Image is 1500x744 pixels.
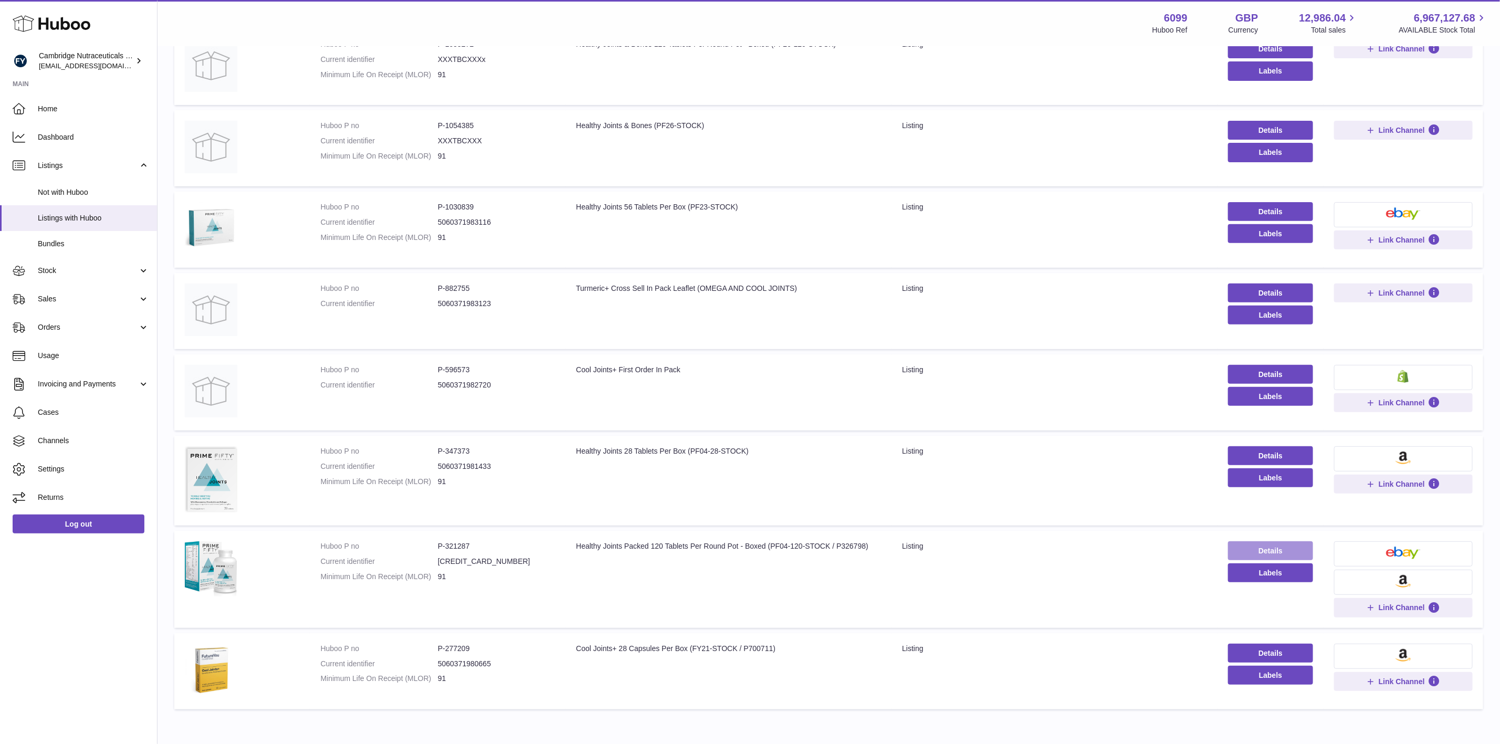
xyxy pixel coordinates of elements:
dd: 5060371981433 [438,462,555,471]
strong: GBP [1235,11,1258,25]
span: Link Channel [1379,398,1425,407]
div: listing [902,644,1207,654]
img: ebay-small.png [1386,547,1421,559]
span: Link Channel [1379,479,1425,489]
div: listing [902,284,1207,294]
a: Details [1228,284,1313,302]
span: 12,986.04 [1299,11,1346,25]
img: Turmeric+ Cross Sell In Pack Leaflet (OMEGA AND COOL JOINTS) [185,284,237,336]
div: Cool Joints+ First Order In Pack [576,365,881,375]
img: Healthy Joints & Bones 120 Tablets Per Round Pot - Boxed (PF26-120-STOCK) [185,39,237,92]
span: Home [38,104,149,114]
span: Settings [38,464,149,474]
dd: XXXTBCXXX [438,136,555,146]
a: Details [1228,121,1313,140]
dd: P-1054385 [438,121,555,131]
button: Labels [1228,468,1313,487]
span: Sales [38,294,138,304]
div: Healthy Joints Packed 120 Tablets Per Round Pot - Boxed (PF04-120-STOCK / P326798) [576,541,881,551]
button: Link Channel [1334,672,1473,691]
a: Log out [13,515,144,533]
button: Labels [1228,306,1313,324]
dd: P-321287 [438,541,555,551]
div: listing [902,121,1207,131]
dt: Minimum Life On Receipt (MLOR) [320,233,437,243]
img: amazon-small.png [1396,649,1411,662]
div: listing [902,541,1207,551]
span: Link Channel [1379,603,1425,612]
span: Channels [38,436,149,446]
dd: 91 [438,70,555,80]
dd: 5060371982720 [438,380,555,390]
span: Stock [38,266,138,276]
a: 6,967,127.68 AVAILABLE Stock Total [1399,11,1487,35]
img: amazon-small.png [1396,452,1411,464]
a: Details [1228,202,1313,221]
span: Total sales [1311,25,1358,35]
button: Labels [1228,224,1313,243]
button: Labels [1228,387,1313,406]
dt: Huboo P no [320,446,437,456]
dd: P-596573 [438,365,555,375]
dd: 5060371983123 [438,299,555,309]
dt: Huboo P no [320,365,437,375]
dd: [CREDIT_CARD_NUMBER] [438,557,555,567]
dd: 91 [438,151,555,161]
button: Link Channel [1334,284,1473,302]
span: Cases [38,407,149,417]
strong: 6099 [1164,11,1188,25]
dt: Minimum Life On Receipt (MLOR) [320,674,437,684]
dt: Current identifier [320,55,437,65]
span: Link Channel [1379,125,1425,135]
dd: 91 [438,674,555,684]
div: Currency [1229,25,1258,35]
dt: Current identifier [320,462,437,471]
button: Labels [1228,666,1313,685]
dd: 5060371980665 [438,659,555,669]
span: Link Channel [1379,288,1425,298]
span: Returns [38,492,149,502]
dd: 91 [438,477,555,487]
span: AVAILABLE Stock Total [1399,25,1487,35]
a: Details [1228,644,1313,663]
div: Healthy Joints 56 Tablets Per Box (PF23-STOCK) [576,202,881,212]
div: listing [902,365,1207,375]
dd: XXXTBCXXXx [438,55,555,65]
span: Invoicing and Payments [38,379,138,389]
button: Labels [1228,61,1313,80]
div: Cool Joints+ 28 Capsules Per Box (FY21-STOCK / P700711) [576,644,881,654]
dt: Minimum Life On Receipt (MLOR) [320,477,437,487]
dd: P-1030839 [438,202,555,212]
dt: Current identifier [320,136,437,146]
div: Healthy Joints 28 Tablets Per Box (PF04-28-STOCK) [576,446,881,456]
img: shopify-small.png [1398,370,1409,383]
a: Details [1228,446,1313,465]
img: Cool Joints+ First Order In Pack [185,365,237,417]
div: Cambridge Nutraceuticals Ltd [39,51,133,71]
img: Healthy Joints & Bones (PF26-STOCK) [185,121,237,173]
a: Details [1228,365,1313,384]
span: Link Channel [1379,44,1425,54]
div: listing [902,446,1207,456]
img: ebay-small.png [1386,207,1421,220]
dt: Minimum Life On Receipt (MLOR) [320,70,437,80]
span: Bundles [38,239,149,249]
button: Link Channel [1334,475,1473,494]
span: Listings [38,161,138,171]
dt: Huboo P no [320,644,437,654]
img: amazon-small.png [1396,575,1411,588]
dd: P-882755 [438,284,555,294]
dt: Minimum Life On Receipt (MLOR) [320,572,437,582]
button: Link Channel [1334,230,1473,249]
button: Link Channel [1334,393,1473,412]
dt: Current identifier [320,380,437,390]
img: Healthy Joints 56 Tablets Per Box (PF23-STOCK) [185,202,237,255]
a: 12,986.04 Total sales [1299,11,1358,35]
dt: Huboo P no [320,121,437,131]
dt: Current identifier [320,557,437,567]
dt: Minimum Life On Receipt (MLOR) [320,151,437,161]
dt: Current identifier [320,659,437,669]
span: Usage [38,351,149,361]
button: Link Channel [1334,39,1473,58]
span: 6,967,127.68 [1414,11,1475,25]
